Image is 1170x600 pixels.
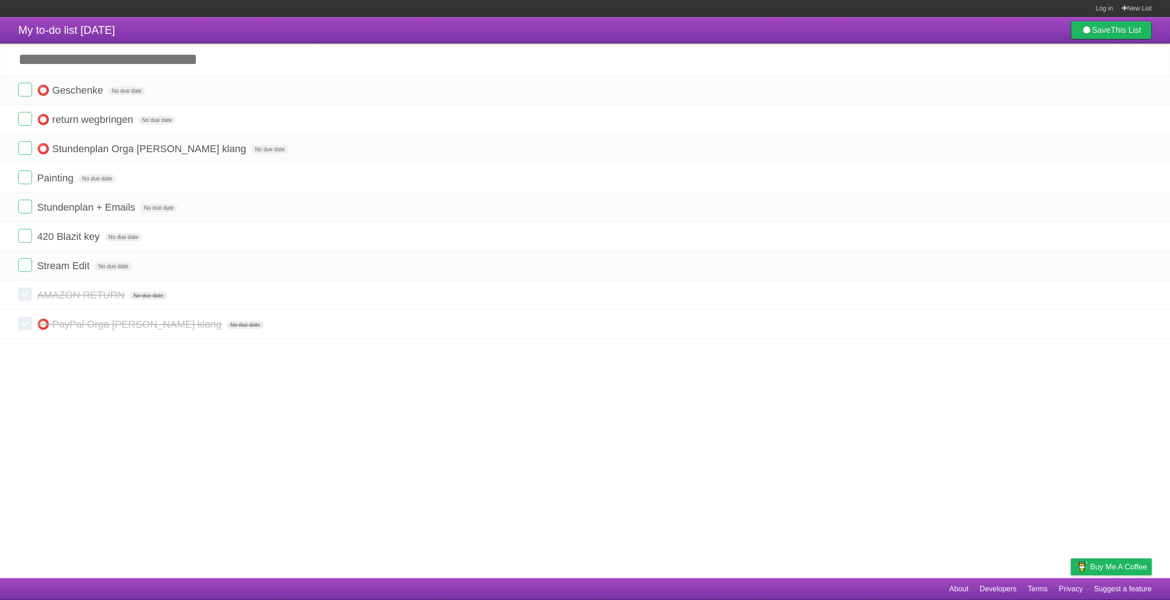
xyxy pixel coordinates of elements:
[140,204,177,212] span: No due date
[18,287,32,301] label: Done
[79,175,116,183] span: No due date
[18,141,32,155] label: Done
[138,116,175,124] span: No due date
[95,262,132,271] span: No due date
[37,85,105,96] span: ⭕ Geschenke
[949,580,968,598] a: About
[1071,21,1152,39] a: SaveThis List
[130,292,167,300] span: No due date
[1075,559,1088,574] img: Buy me a coffee
[18,83,32,96] label: Done
[37,114,135,125] span: ⭕ return wegbringen
[37,231,102,242] span: 420 Blazit key
[1059,580,1083,598] a: Privacy
[979,580,1016,598] a: Developers
[18,258,32,272] label: Done
[18,112,32,126] label: Done
[37,172,76,184] span: Painting
[1094,580,1152,598] a: Suggest a feature
[37,319,224,330] span: ⭕ PayPal Orga [PERSON_NAME] klang
[227,321,264,329] span: No due date
[18,24,115,36] span: My to-do list [DATE]
[1090,559,1147,575] span: Buy me a coffee
[37,202,138,213] span: Stundenplan + Emails
[18,317,32,330] label: Done
[1071,558,1152,575] a: Buy me a coffee
[37,260,92,271] span: Stream Edit
[18,170,32,184] label: Done
[18,229,32,243] label: Done
[37,143,248,154] span: ⭕ Stundenplan Orga [PERSON_NAME] klang
[251,145,288,154] span: No due date
[1028,580,1048,598] a: Terms
[37,289,127,301] span: AMAZON RETURN
[105,233,142,241] span: No due date
[1111,26,1141,35] b: This List
[108,87,145,95] span: No due date
[18,200,32,213] label: Done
